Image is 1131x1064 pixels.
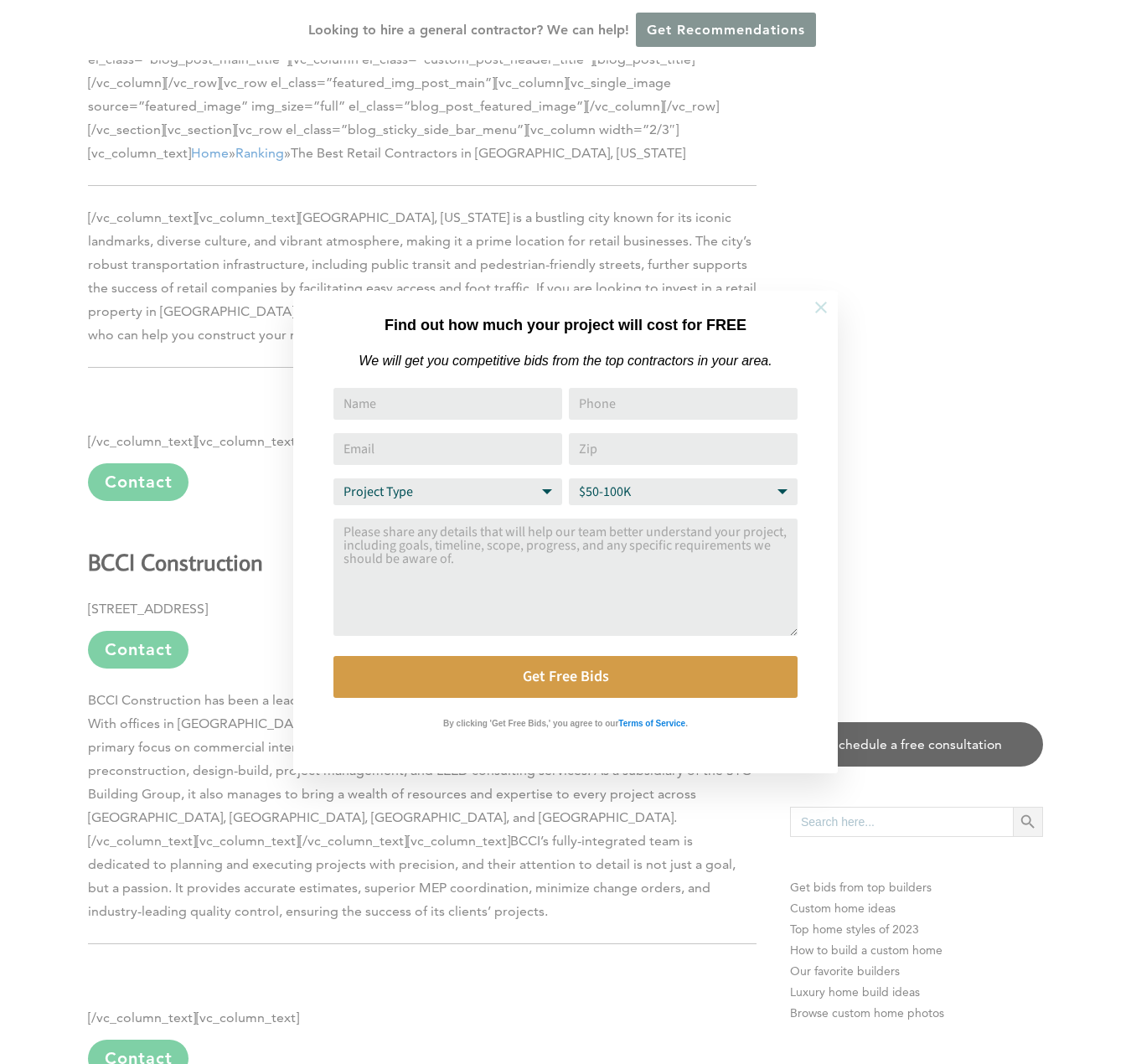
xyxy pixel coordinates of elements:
a: Terms of Service [618,715,685,729]
button: Close [792,278,850,337]
textarea: Comment or Message [333,519,798,636]
strong: . [685,719,688,728]
em: We will get you competitive bids from the top contractors in your area. [359,354,772,368]
strong: Terms of Service [618,719,685,728]
strong: Find out how much your project will cost for FREE [385,317,746,333]
input: Phone [569,388,798,420]
input: Name [333,388,562,420]
input: Zip [569,433,798,465]
select: Budget Range [569,478,798,505]
strong: By clicking 'Get Free Bids,' you agree to our [443,719,618,728]
input: Email Address [333,433,562,465]
select: Project Type [333,478,562,505]
button: Get Free Bids [333,656,798,698]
